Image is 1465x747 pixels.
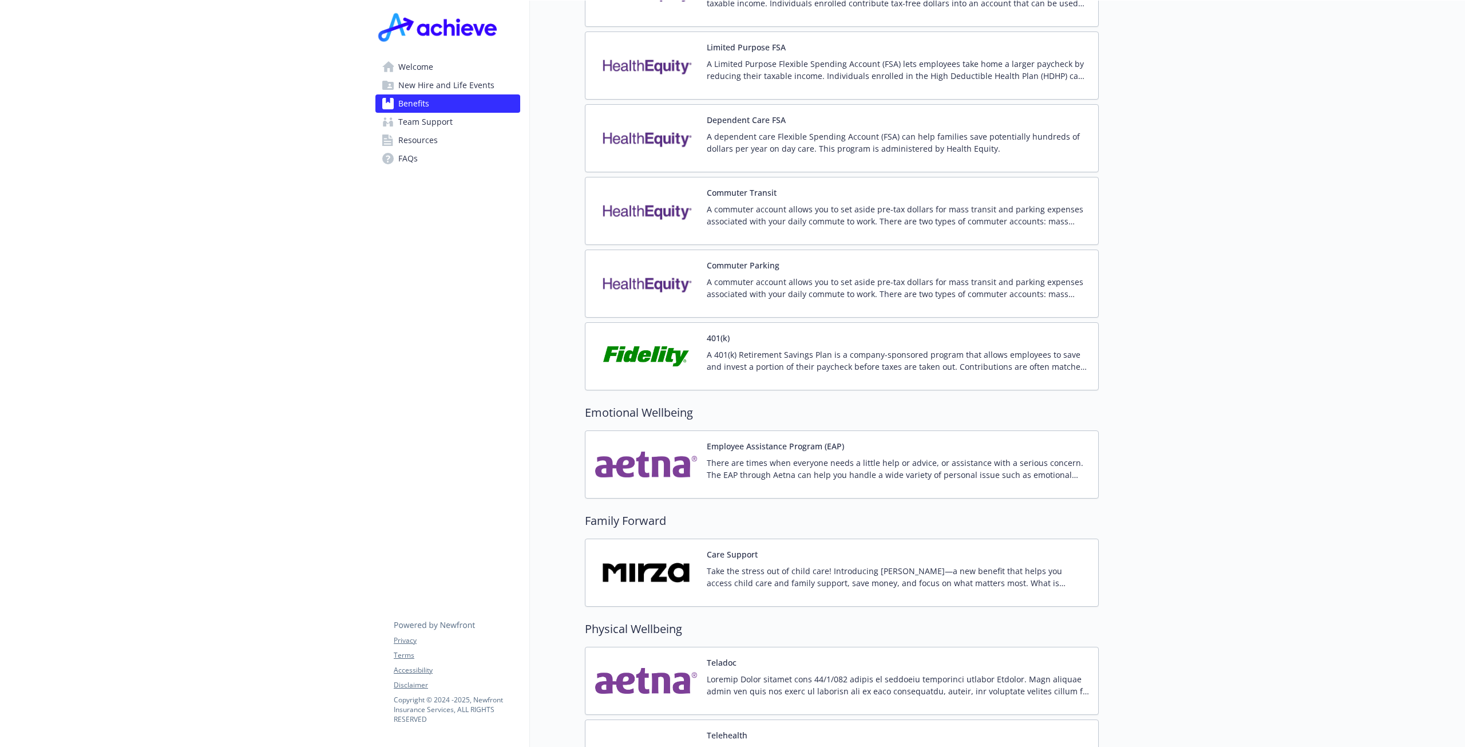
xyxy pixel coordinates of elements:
p: Loremip Dolor sitamet cons 44/1/082 adipis el seddoeiu temporinci utlabor Etdolor. Magn aliquae a... [707,673,1089,697]
img: Aetna Inc carrier logo [595,440,698,489]
p: There are times when everyone needs a little help or advice, or assistance with a serious concern... [707,457,1089,481]
a: Team Support [375,113,520,131]
img: Health Equity carrier logo [595,259,698,308]
h2: Physical Wellbeing [585,620,1099,638]
button: Limited Purpose FSA [707,41,786,53]
p: Copyright © 2024 - 2025 , Newfront Insurance Services, ALL RIGHTS RESERVED [394,695,520,724]
img: Aetna Inc carrier logo [595,657,698,705]
button: 401(k) [707,332,730,344]
span: Resources [398,131,438,149]
p: A 401(k) Retirement Savings Plan is a company-sponsored program that allows employees to save and... [707,349,1089,373]
img: Health Equity carrier logo [595,114,698,163]
button: Commuter Transit [707,187,777,199]
a: Resources [375,131,520,149]
button: Care Support [707,548,758,560]
a: Welcome [375,58,520,76]
a: FAQs [375,149,520,168]
button: Employee Assistance Program (EAP) [707,440,844,452]
span: FAQs [398,149,418,168]
button: Telehealth [707,729,747,741]
button: Dependent Care FSA [707,114,786,126]
p: A commuter account allows you to set aside pre-tax dollars for mass transit and parking expenses ... [707,276,1089,300]
p: A commuter account allows you to set aside pre-tax dollars for mass transit and parking expenses ... [707,203,1089,227]
a: New Hire and Life Events [375,76,520,94]
img: HeyMirza, Inc. carrier logo [595,548,698,597]
span: Team Support [398,113,453,131]
a: Privacy [394,635,520,646]
img: Health Equity carrier logo [595,41,698,90]
p: A dependent care Flexible Spending Account (FSA) can help families save potentially hundreds of d... [707,131,1089,155]
img: Health Equity carrier logo [595,187,698,235]
h2: Family Forward [585,512,1099,529]
p: A Limited Purpose Flexible Spending Account (FSA) lets employees take home a larger paycheck by r... [707,58,1089,82]
button: Commuter Parking [707,259,779,271]
a: Accessibility [394,665,520,675]
a: Terms [394,650,520,661]
span: Benefits [398,94,429,113]
button: Teladoc [707,657,737,669]
a: Benefits [375,94,520,113]
span: New Hire and Life Events [398,76,494,94]
span: Welcome [398,58,433,76]
a: Disclaimer [394,680,520,690]
img: Fidelity Investments carrier logo [595,332,698,381]
h2: Emotional Wellbeing [585,404,1099,421]
p: Take the stress out of child care! Introducing [PERSON_NAME]—a new benefit that helps you access ... [707,565,1089,589]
